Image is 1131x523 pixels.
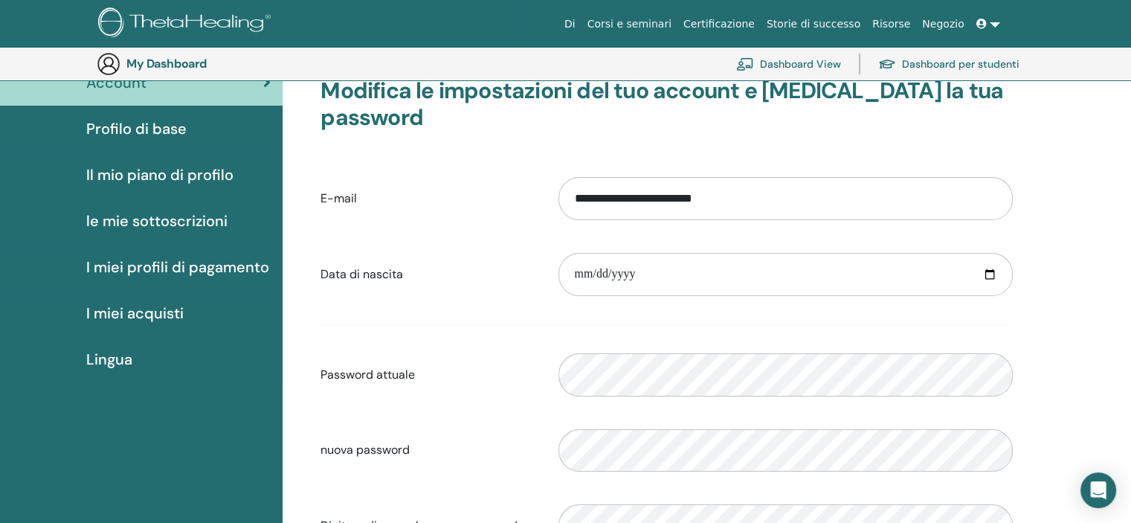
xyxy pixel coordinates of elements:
[761,10,866,38] a: Storie di successo
[86,256,269,278] span: I miei profili di pagamento
[126,57,275,71] h3: My Dashboard
[309,436,547,464] label: nuova password
[309,185,547,213] label: E-mail
[86,71,146,94] span: Account
[86,164,233,186] span: Il mio piano di profilo
[1080,472,1116,508] div: Open Intercom Messenger
[878,58,896,71] img: graduation-cap.svg
[581,10,677,38] a: Corsi e seminari
[677,10,761,38] a: Certificazione
[86,118,187,140] span: Profilo di base
[97,52,120,76] img: generic-user-icon.jpg
[736,48,841,80] a: Dashboard View
[309,260,547,289] label: Data di nascita
[558,10,581,38] a: Di
[320,77,1013,131] h3: Modifica le impostazioni del tuo account e [MEDICAL_DATA] la tua password
[878,48,1019,80] a: Dashboard per studenti
[86,210,228,232] span: le mie sottoscrizioni
[309,361,547,389] label: Password attuale
[86,302,184,324] span: I miei acquisti
[916,10,970,38] a: Negozio
[98,7,276,41] img: logo.png
[86,348,132,370] span: Lingua
[866,10,916,38] a: Risorse
[736,57,754,71] img: chalkboard-teacher.svg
